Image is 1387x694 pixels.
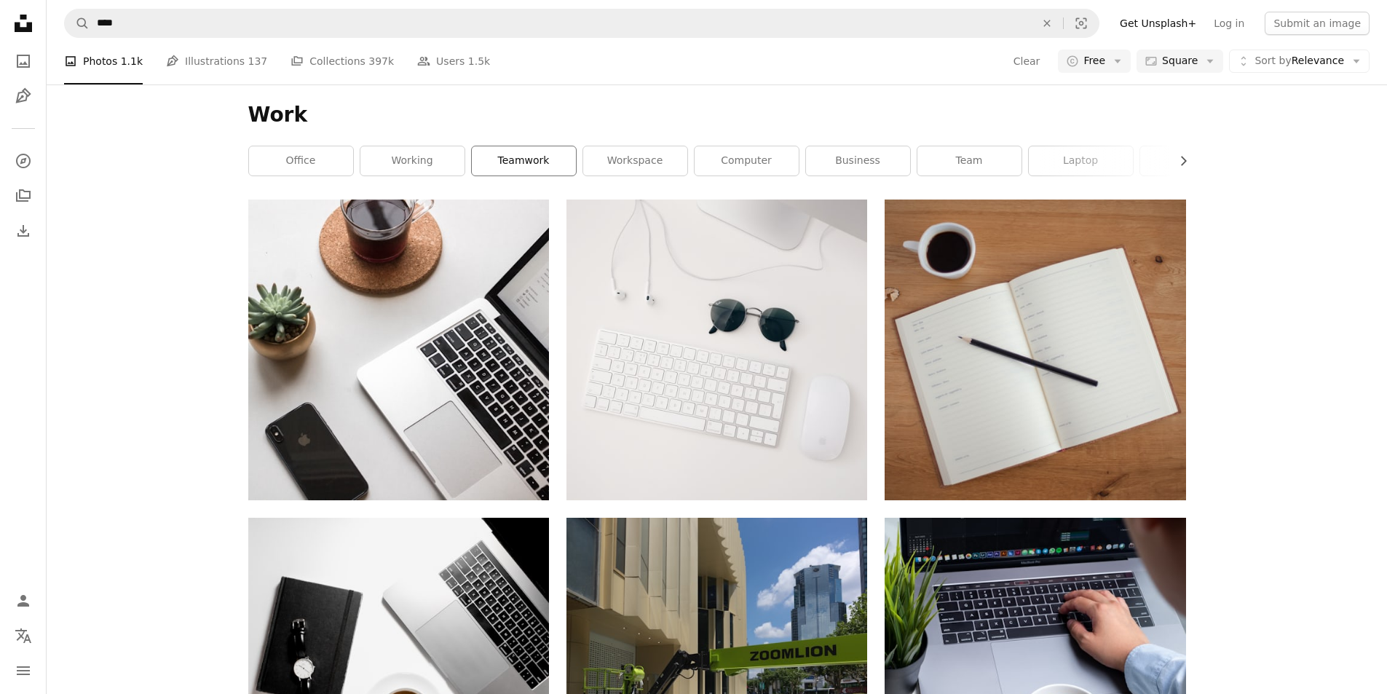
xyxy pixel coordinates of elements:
[248,661,549,674] a: macbook pro beside black and silver pen and black round watch
[1029,146,1133,176] a: laptop
[248,343,549,356] a: space gray iPhone X beside turned on laptop beside coffee and succulent plant
[566,343,867,356] a: Apple Magic keyboard and mouse
[166,38,267,84] a: Illustrations 137
[9,586,38,615] a: Log in / Sign up
[9,181,38,210] a: Collections
[1205,12,1253,35] a: Log in
[9,656,38,685] button: Menu
[9,621,38,650] button: Language
[9,82,38,111] a: Illustrations
[417,38,490,84] a: Users 1.5k
[1083,54,1105,68] span: Free
[1031,9,1063,37] button: Clear
[248,53,268,69] span: 137
[806,146,910,176] a: business
[1254,54,1344,68] span: Relevance
[9,146,38,176] a: Explore
[468,53,490,69] span: 1.5k
[360,146,465,176] a: working
[9,47,38,76] a: Photos
[64,9,1099,38] form: Find visuals sitewide
[248,200,549,500] img: space gray iPhone X beside turned on laptop beside coffee and succulent plant
[885,200,1185,500] img: black pencil on top of ruled paper
[885,661,1185,674] a: person holding white ceramic mug on macbook pro
[65,9,90,37] button: Search Unsplash
[1140,146,1244,176] a: meeting
[1162,54,1198,68] span: Square
[917,146,1022,176] a: team
[695,146,799,176] a: computer
[248,102,1186,128] h1: Work
[885,343,1185,356] a: black pencil on top of ruled paper
[1111,12,1205,35] a: Get Unsplash+
[1058,50,1131,73] button: Free
[1254,55,1291,66] span: Sort by
[1170,146,1186,176] button: scroll list to the right
[566,200,867,500] img: Apple Magic keyboard and mouse
[566,669,867,682] a: A large crane is in front of a building
[9,9,38,41] a: Home — Unsplash
[472,146,576,176] a: teamwork
[1064,9,1099,37] button: Visual search
[1013,50,1041,73] button: Clear
[291,38,394,84] a: Collections 397k
[368,53,394,69] span: 397k
[583,146,687,176] a: workspace
[9,216,38,245] a: Download History
[1229,50,1370,73] button: Sort byRelevance
[1137,50,1223,73] button: Square
[1265,12,1370,35] button: Submit an image
[249,146,353,176] a: office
